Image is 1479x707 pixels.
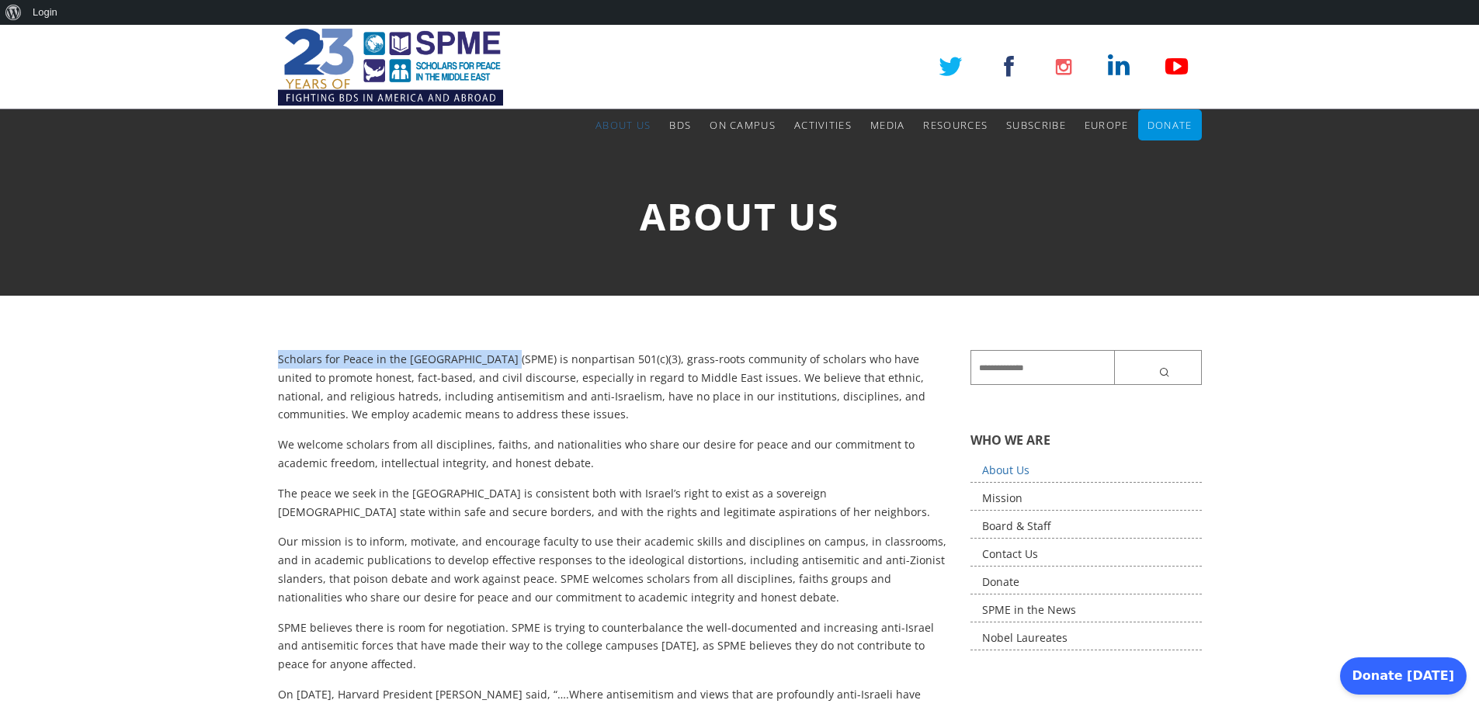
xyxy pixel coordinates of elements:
a: On Campus [710,109,776,140]
p: SPME believes there is room for negotiation. SPME is trying to counterbalance the well-documented... [278,619,948,674]
a: Donate [970,570,1202,594]
a: Subscribe [1006,109,1066,140]
p: We welcome scholars from all disciplines, faiths, and nationalities who share our desire for peac... [278,435,948,473]
a: About Us [595,109,651,140]
span: On Campus [710,118,776,132]
span: Activities [794,118,852,132]
a: About Us [970,459,1202,483]
span: Subscribe [1006,118,1066,132]
span: Donate [1147,118,1193,132]
a: Europe [1085,109,1129,140]
p: Scholars for Peace in the [GEOGRAPHIC_DATA] (SPME) is nonpartisan 501(c)(3), grass-roots communit... [278,350,948,424]
span: Resources [923,118,988,132]
a: Contact Us [970,542,1202,567]
span: About Us [595,118,651,132]
a: Nobel Laureates [970,626,1202,650]
h5: WHO WE ARE [970,431,1202,449]
a: Activities [794,109,852,140]
a: Mission [970,487,1202,511]
p: Our mission is to inform, motivate, and encourage faculty to use their academic skills and discip... [278,532,948,606]
span: About Us [640,191,839,241]
span: Europe [1085,118,1129,132]
a: Media [870,109,905,140]
p: The peace we seek in the [GEOGRAPHIC_DATA] is consistent both with Israel’s right to exist as a s... [278,484,948,522]
a: Board & Staff [970,515,1202,539]
a: BDS [669,109,691,140]
a: Resources [923,109,988,140]
a: SPME in the News [970,598,1202,622]
a: Donate [1147,109,1193,140]
img: SPME [278,24,503,109]
span: BDS [669,118,691,132]
span: Media [870,118,905,132]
